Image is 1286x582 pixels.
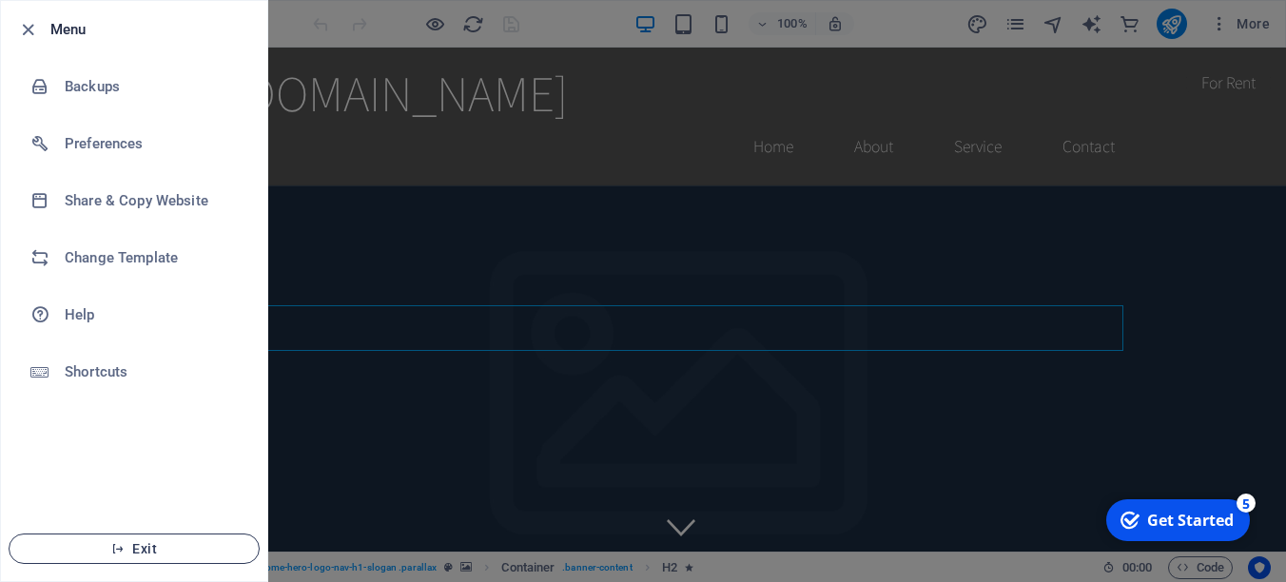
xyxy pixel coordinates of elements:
[25,541,244,556] span: Exit
[44,474,68,478] button: 2
[65,303,241,326] h6: Help
[50,18,252,41] h6: Menu
[65,132,241,155] h6: Preferences
[1110,15,1195,55] div: For Rent
[65,189,241,212] h6: Share & Copy Website
[44,449,68,454] button: 1
[44,499,68,504] button: 3
[9,533,260,564] button: Exit
[141,2,160,21] div: 5
[65,360,241,383] h6: Shortcuts
[10,8,154,49] div: Get Started 5 items remaining, 0% complete
[51,18,138,39] div: Get Started
[65,75,241,98] h6: Backups
[1,286,267,343] a: Help
[65,246,241,269] h6: Change Template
